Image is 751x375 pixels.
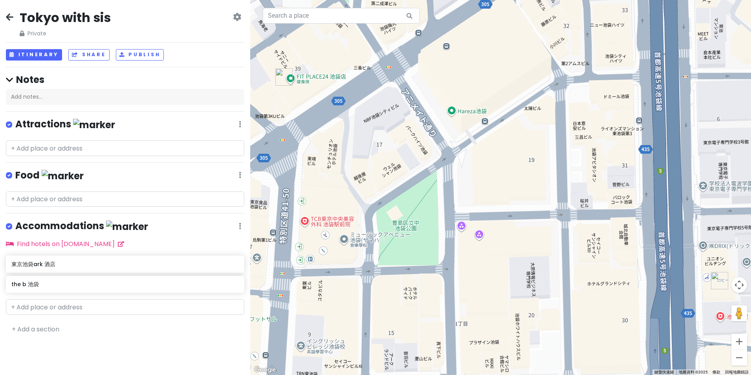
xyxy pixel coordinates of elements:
button: 放大 [731,334,747,349]
input: + Add place or address [6,140,244,156]
button: 縮小 [731,350,747,366]
a: 條款 (在新分頁中開啟) [713,370,720,374]
h4: Notes [6,74,244,86]
img: Google [252,365,278,375]
a: 回報地圖錯誤 [725,370,749,374]
input: + Add place or address [6,191,244,207]
h6: the b 池袋 [11,281,239,288]
img: marker [42,170,84,182]
button: Publish [116,49,164,61]
span: Private [20,29,111,38]
a: Find hotels on [DOMAIN_NAME] [6,239,124,248]
img: marker [106,221,148,233]
a: 在 Google 地圖上開啟這個區域 (開啟新視窗) [252,365,278,375]
img: marker [73,119,115,131]
h4: Accommodations [15,220,148,233]
input: + Add place or address [6,299,244,315]
input: Search a place [263,8,420,24]
button: 鍵盤快速鍵 [654,369,674,375]
div: 東京池袋ark 酒店 [711,272,728,289]
h4: Attractions [15,118,115,131]
button: 將衣夾人拖曳到地圖上，就能開啟街景服務 [731,305,747,321]
button: 地圖攝影機控制項 [731,277,747,293]
button: Itinerary [6,49,62,61]
button: Share [68,49,109,61]
h2: Tokyo with sis [20,9,111,26]
a: + Add a section [12,325,59,334]
h6: 東京池袋ark 酒店 [11,261,239,268]
div: Add notes... [6,89,244,105]
span: 地圖資料 ©2025 [679,370,708,374]
div: the b 池袋 [275,68,293,86]
h4: Food [15,169,84,182]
